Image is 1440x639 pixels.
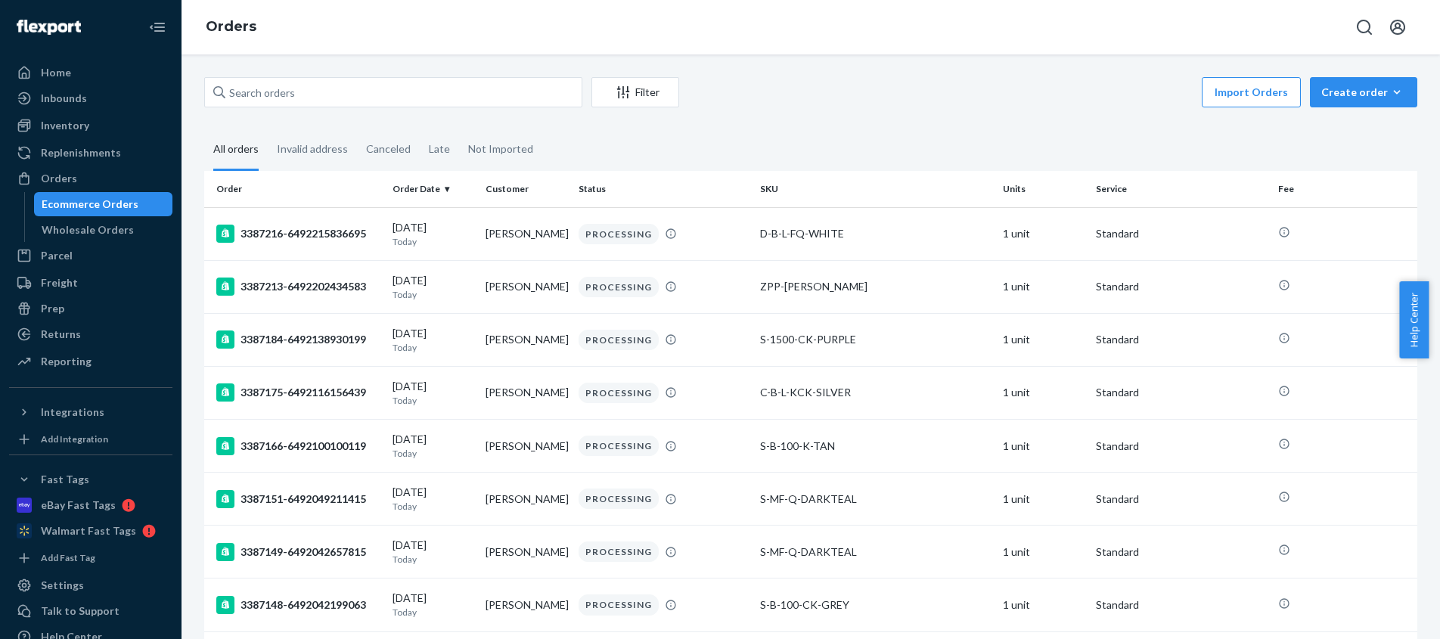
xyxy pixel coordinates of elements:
[579,277,659,297] div: PROCESSING
[760,226,991,241] div: D-B-L-FQ-WHITE
[41,354,92,369] div: Reporting
[1096,385,1266,400] p: Standard
[216,490,380,508] div: 3387151-6492049211415
[41,65,71,80] div: Home
[393,220,473,248] div: [DATE]
[579,489,659,509] div: PROCESSING
[997,473,1090,526] td: 1 unit
[760,492,991,507] div: S-MF-Q-DARKTEAL
[393,341,473,354] p: Today
[429,129,450,169] div: Late
[9,599,172,623] button: Talk to Support
[393,235,473,248] p: Today
[41,145,121,160] div: Replenishments
[1383,12,1413,42] button: Open account menu
[1096,332,1266,347] p: Standard
[479,473,573,526] td: [PERSON_NAME]
[1096,544,1266,560] p: Standard
[9,493,172,517] a: eBay Fast Tags
[41,523,136,538] div: Walmart Fast Tags
[754,171,997,207] th: SKU
[393,591,473,619] div: [DATE]
[41,91,87,106] div: Inbounds
[216,437,380,455] div: 3387166-6492100100119
[9,400,172,424] button: Integrations
[393,326,473,354] div: [DATE]
[393,288,473,301] p: Today
[41,327,81,342] div: Returns
[41,118,89,133] div: Inventory
[41,472,89,487] div: Fast Tags
[41,248,73,263] div: Parcel
[216,278,380,296] div: 3387213-6492202434583
[1272,171,1417,207] th: Fee
[579,541,659,562] div: PROCESSING
[9,60,172,85] a: Home
[592,85,678,100] div: Filter
[997,526,1090,579] td: 1 unit
[9,113,172,138] a: Inventory
[34,218,173,242] a: Wholesale Orders
[393,485,473,513] div: [DATE]
[760,279,991,294] div: ZPP-[PERSON_NAME]
[997,260,1090,313] td: 1 unit
[9,322,172,346] a: Returns
[41,433,108,445] div: Add Integration
[1096,439,1266,454] p: Standard
[393,273,473,301] div: [DATE]
[468,129,533,169] div: Not Imported
[41,405,104,420] div: Integrations
[579,436,659,456] div: PROCESSING
[277,129,348,169] div: Invalid address
[760,439,991,454] div: S-B-100-K-TAN
[1321,85,1406,100] div: Create order
[579,224,659,244] div: PROCESSING
[41,498,116,513] div: eBay Fast Tags
[997,420,1090,473] td: 1 unit
[579,594,659,615] div: PROCESSING
[206,18,256,35] a: Orders
[9,349,172,374] a: Reporting
[393,447,473,460] p: Today
[42,197,138,212] div: Ecommerce Orders
[997,313,1090,366] td: 1 unit
[9,467,172,492] button: Fast Tags
[479,526,573,579] td: [PERSON_NAME]
[1096,597,1266,613] p: Standard
[9,141,172,165] a: Replenishments
[216,596,380,614] div: 3387148-6492042199063
[386,171,479,207] th: Order Date
[9,573,172,597] a: Settings
[216,330,380,349] div: 3387184-6492138930199
[760,385,991,400] div: C-B-L-KCK-SILVER
[479,420,573,473] td: [PERSON_NAME]
[194,5,268,49] ol: breadcrumbs
[479,366,573,419] td: [PERSON_NAME]
[1096,226,1266,241] p: Standard
[997,171,1090,207] th: Units
[393,379,473,407] div: [DATE]
[393,394,473,407] p: Today
[997,366,1090,419] td: 1 unit
[1202,77,1301,107] button: Import Orders
[41,171,77,186] div: Orders
[41,603,119,619] div: Talk to Support
[1399,281,1429,358] button: Help Center
[9,86,172,110] a: Inbounds
[9,519,172,543] a: Walmart Fast Tags
[9,430,172,448] a: Add Integration
[997,579,1090,631] td: 1 unit
[393,538,473,566] div: [DATE]
[9,549,172,567] a: Add Fast Tag
[393,432,473,460] div: [DATE]
[41,551,95,564] div: Add Fast Tag
[204,77,582,107] input: Search orders
[41,301,64,316] div: Prep
[9,271,172,295] a: Freight
[34,192,173,216] a: Ecommerce Orders
[213,129,259,171] div: All orders
[486,182,566,195] div: Customer
[479,313,573,366] td: [PERSON_NAME]
[1090,171,1272,207] th: Service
